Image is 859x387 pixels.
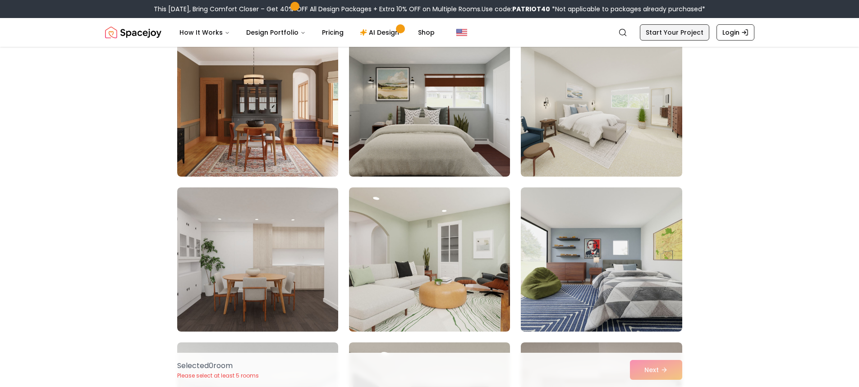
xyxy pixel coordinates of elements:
a: Pricing [315,23,351,41]
img: Room room-2 [349,32,510,177]
span: Use code: [482,5,550,14]
img: Room room-5 [349,187,510,332]
div: This [DATE], Bring Comfort Closer – Get 40% OFF All Design Packages + Extra 10% OFF on Multiple R... [154,5,705,14]
p: Selected 0 room [177,360,259,371]
p: Please select at least 5 rooms [177,372,259,379]
a: Login [717,24,754,41]
img: United States [456,27,467,38]
img: Spacejoy Logo [105,23,161,41]
a: Start Your Project [640,24,709,41]
button: Design Portfolio [239,23,313,41]
img: Room room-3 [521,32,682,177]
a: AI Design [353,23,409,41]
b: PATRIOT40 [512,5,550,14]
span: *Not applicable to packages already purchased* [550,5,705,14]
img: Room room-4 [177,187,338,332]
a: Spacejoy [105,23,161,41]
nav: Global [105,18,754,47]
img: Room room-1 [177,32,338,177]
button: How It Works [172,23,237,41]
img: Room room-6 [521,187,682,332]
a: Shop [411,23,442,41]
nav: Main [172,23,442,41]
